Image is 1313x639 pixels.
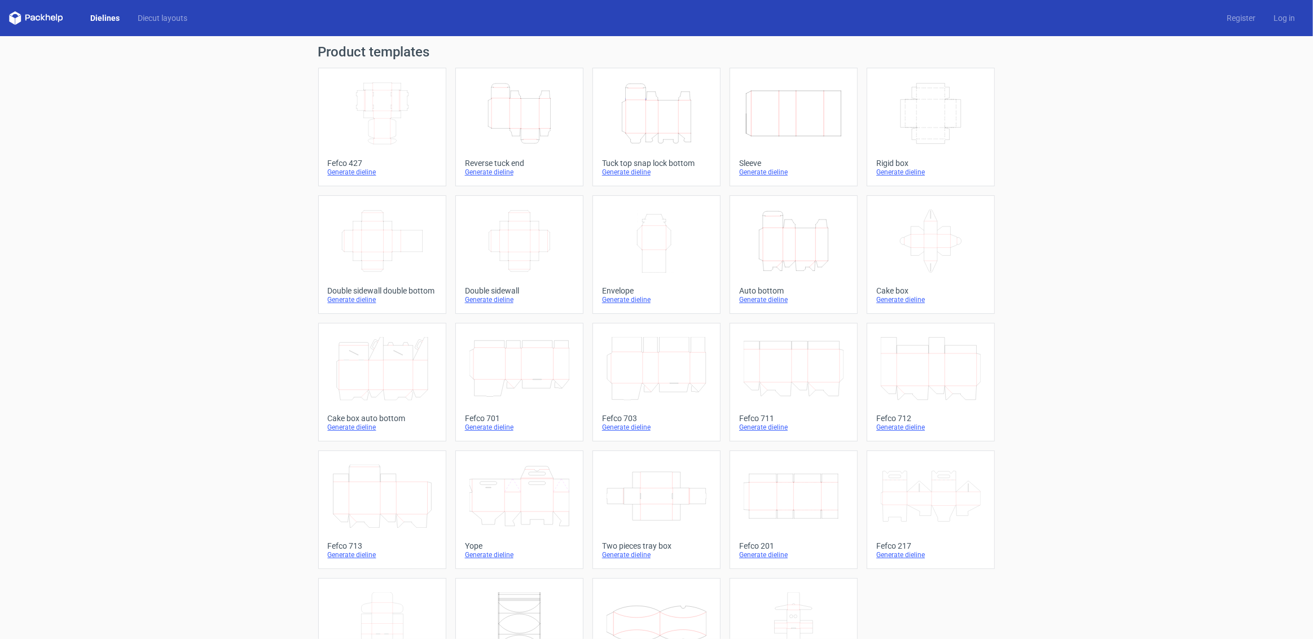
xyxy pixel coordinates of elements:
[867,195,995,314] a: Cake boxGenerate dieline
[455,195,583,314] a: Double sidewallGenerate dieline
[602,414,711,423] div: Fefco 703
[318,450,446,569] a: Fefco 713Generate dieline
[328,550,437,559] div: Generate dieline
[876,541,985,550] div: Fefco 217
[739,295,848,304] div: Generate dieline
[465,168,574,177] div: Generate dieline
[867,68,995,186] a: Rigid boxGenerate dieline
[465,414,574,423] div: Fefco 701
[328,423,437,432] div: Generate dieline
[328,286,437,295] div: Double sidewall double bottom
[739,286,848,295] div: Auto bottom
[318,68,446,186] a: Fefco 427Generate dieline
[465,159,574,168] div: Reverse tuck end
[318,323,446,441] a: Cake box auto bottomGenerate dieline
[465,286,574,295] div: Double sidewall
[1218,12,1264,24] a: Register
[592,323,721,441] a: Fefco 703Generate dieline
[318,195,446,314] a: Double sidewall double bottomGenerate dieline
[730,450,858,569] a: Fefco 201Generate dieline
[739,550,848,559] div: Generate dieline
[739,168,848,177] div: Generate dieline
[602,168,711,177] div: Generate dieline
[867,323,995,441] a: Fefco 712Generate dieline
[81,12,129,24] a: Dielines
[602,541,711,550] div: Two pieces tray box
[328,295,437,304] div: Generate dieline
[592,450,721,569] a: Two pieces tray boxGenerate dieline
[328,159,437,168] div: Fefco 427
[876,295,985,304] div: Generate dieline
[876,423,985,432] div: Generate dieline
[465,550,574,559] div: Generate dieline
[739,541,848,550] div: Fefco 201
[328,541,437,550] div: Fefco 713
[602,423,711,432] div: Generate dieline
[328,414,437,423] div: Cake box auto bottom
[602,159,711,168] div: Tuck top snap lock bottom
[465,423,574,432] div: Generate dieline
[318,45,995,59] h1: Product templates
[1264,12,1304,24] a: Log in
[592,68,721,186] a: Tuck top snap lock bottomGenerate dieline
[867,450,995,569] a: Fefco 217Generate dieline
[730,323,858,441] a: Fefco 711Generate dieline
[455,450,583,569] a: YopeGenerate dieline
[129,12,196,24] a: Diecut layouts
[876,550,985,559] div: Generate dieline
[730,195,858,314] a: Auto bottomGenerate dieline
[455,323,583,441] a: Fefco 701Generate dieline
[739,414,848,423] div: Fefco 711
[876,414,985,423] div: Fefco 712
[465,541,574,550] div: Yope
[876,286,985,295] div: Cake box
[739,423,848,432] div: Generate dieline
[455,68,583,186] a: Reverse tuck endGenerate dieline
[465,295,574,304] div: Generate dieline
[876,168,985,177] div: Generate dieline
[602,550,711,559] div: Generate dieline
[328,168,437,177] div: Generate dieline
[876,159,985,168] div: Rigid box
[602,286,711,295] div: Envelope
[730,68,858,186] a: SleeveGenerate dieline
[739,159,848,168] div: Sleeve
[592,195,721,314] a: EnvelopeGenerate dieline
[602,295,711,304] div: Generate dieline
